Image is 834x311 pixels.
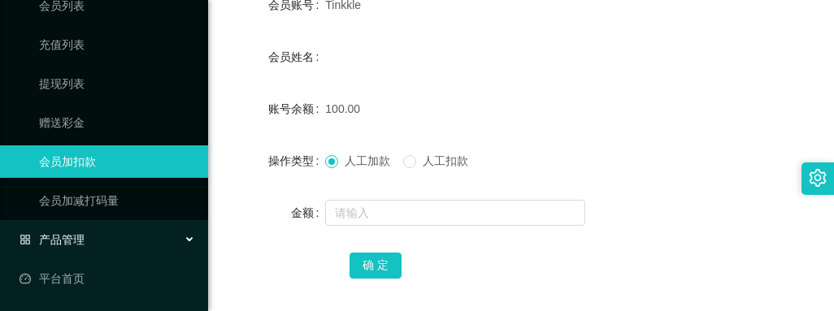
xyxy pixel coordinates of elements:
label: 会员姓名 [268,50,325,63]
i: 图标: setting [809,169,827,187]
label: 账号余额 [268,102,325,115]
a: 图标: dashboard平台首页 [20,262,195,295]
input: 请输入 [325,200,585,226]
span: 人工扣款 [416,154,475,167]
a: 提现列表 [39,67,195,100]
span: 产品管理 [20,233,85,246]
a: 会员加减打码量 [39,184,195,217]
a: 会员加扣款 [39,145,195,178]
span: 人工加款 [338,154,397,167]
button: 确 定 [350,253,402,279]
a: 充值列表 [39,28,195,61]
a: 赠送彩金 [39,106,195,139]
label: 金额 [291,206,325,219]
span: 100.00 [325,102,360,115]
i: 图标: appstore-o [20,234,31,245]
label: 操作类型 [268,154,325,167]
